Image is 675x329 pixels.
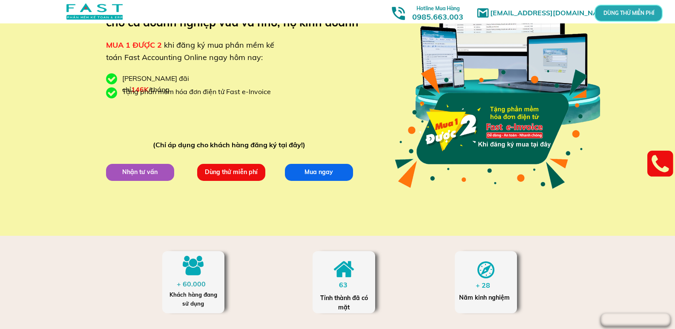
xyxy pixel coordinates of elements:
[131,85,149,94] span: 146K
[122,73,233,95] div: [PERSON_NAME] đãi chỉ /tháng
[153,140,309,151] div: (Chỉ áp dụng cho khách hàng đăng ký tại đây!)
[459,293,512,302] div: Năm kinh nghiệm
[167,290,220,308] div: Khách hàng đang sử dụng
[122,86,277,97] div: Tặng phần mềm hóa đơn điện tử Fast e-Invoice
[285,164,353,181] p: Mua ngay
[403,3,473,21] h3: 0985.663.003
[319,293,369,312] div: Tỉnh thành đã có mặt
[106,40,162,50] span: MUA 1 ĐƯỢC 2
[197,164,265,181] p: Dùng thử miễn phí
[177,279,210,290] div: + 60.000
[416,5,460,11] span: Hotline Mua Hàng
[106,40,274,62] span: khi đăng ký mua phần mềm kế toán Fast Accounting Online ngay hôm nay:
[106,164,174,181] p: Nhận tư vấn
[490,8,616,19] h1: [EMAIL_ADDRESS][DOMAIN_NAME]
[339,280,356,291] div: 63
[476,280,498,291] div: + 28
